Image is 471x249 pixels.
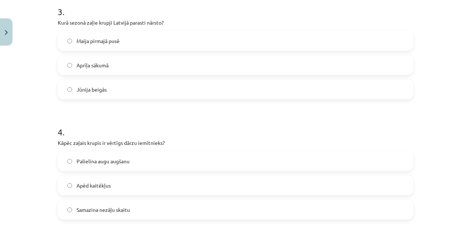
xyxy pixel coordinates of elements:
[77,86,107,93] span: Jūnija beigās
[67,39,72,43] input: Maija pirmajā pusē
[67,207,72,212] input: Samazina nezāļu skaitu
[77,61,109,69] span: Aprīļa sākumā
[58,139,413,147] p: Kāpēc zaļais krupis ir vērtīgs dārzu iemītnieks?
[67,87,72,92] input: Jūnija beigās
[67,183,72,188] input: Apēd kaitēkļus
[5,30,8,35] img: icon-close-lesson-0947bae3869378f0d4975bcd49f059093ad1ed9edebbc8119c70593378902aed.svg
[58,114,413,137] h1: 4 .
[77,37,120,45] span: Maija pirmajā pusē
[67,159,72,164] input: Palielina augu augšanu
[77,206,130,214] span: Samazina nezāļu skaitu
[67,63,72,68] input: Aprīļa sākumā
[77,157,130,165] span: Palielina augu augšanu
[58,19,413,26] p: Kurā sezonā zaļie krupji Latvijā parasti nārsto?
[77,182,111,189] span: Apēd kaitēkļus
